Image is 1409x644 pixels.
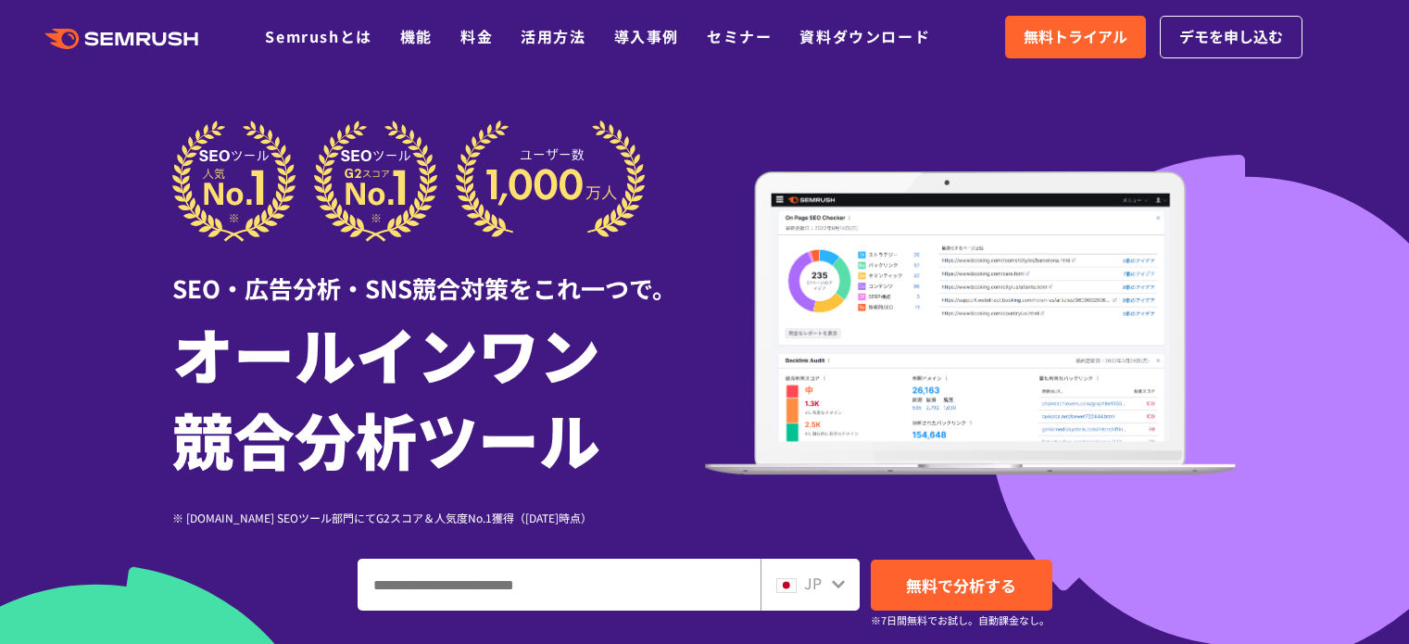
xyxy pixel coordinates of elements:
a: 無料トライアル [1005,16,1146,58]
span: JP [804,572,822,594]
input: ドメイン、キーワードまたはURLを入力してください [359,560,760,610]
small: ※7日間無料でお試し。自動課金なし。 [871,612,1050,629]
a: 活用方法 [521,25,585,47]
a: 機能 [400,25,433,47]
span: 無料トライアル [1024,25,1127,49]
a: セミナー [707,25,772,47]
div: SEO・広告分析・SNS競合対策をこれ一つで。 [172,242,705,306]
h1: オールインワン 競合分析ツール [172,310,705,481]
a: 無料で分析する [871,560,1052,611]
a: 資料ダウンロード [799,25,930,47]
a: 料金 [460,25,493,47]
span: デモを申し込む [1179,25,1283,49]
a: 導入事例 [614,25,679,47]
a: Semrushとは [265,25,371,47]
div: ※ [DOMAIN_NAME] SEOツール部門にてG2スコア＆人気度No.1獲得（[DATE]時点） [172,509,705,526]
a: デモを申し込む [1160,16,1302,58]
span: 無料で分析する [906,574,1016,597]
